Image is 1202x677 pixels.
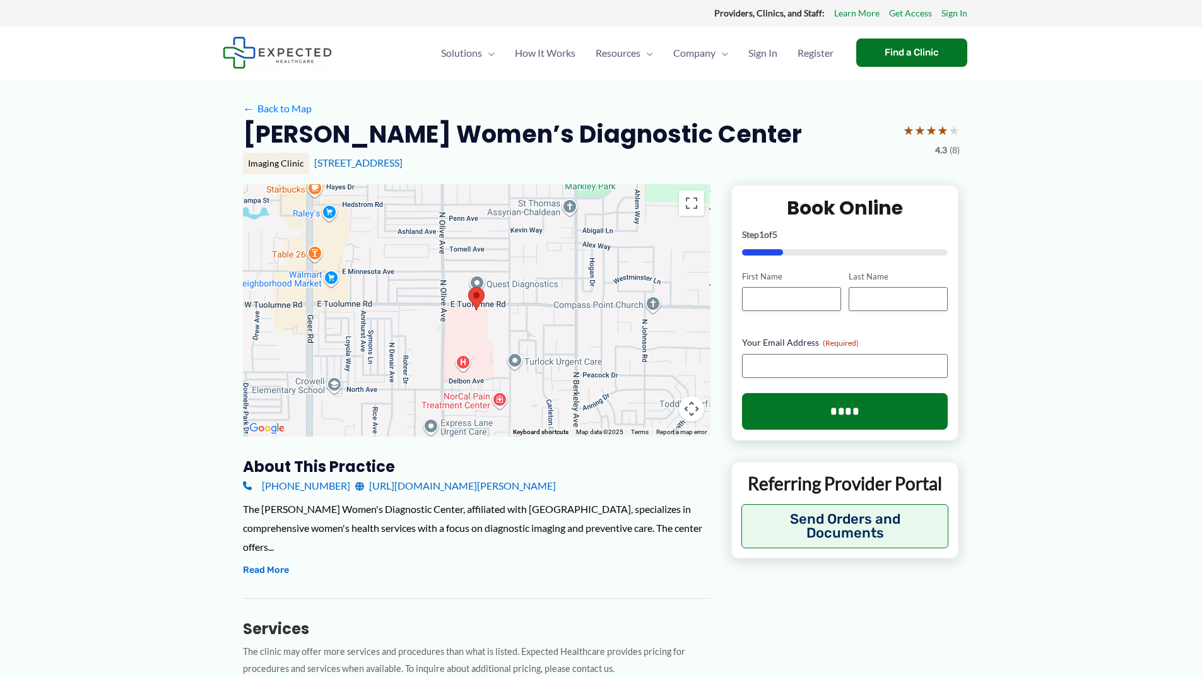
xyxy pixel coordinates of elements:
img: Expected Healthcare Logo - side, dark font, small [223,37,332,69]
a: [PHONE_NUMBER] [243,476,350,495]
label: First Name [742,271,841,283]
span: Company [673,31,716,75]
span: ★ [914,119,926,142]
label: Last Name [849,271,948,283]
button: Keyboard shortcuts [513,428,569,437]
a: [STREET_ADDRESS] [314,156,403,168]
span: 5 [772,229,777,240]
span: ★ [948,119,960,142]
span: (8) [950,142,960,158]
span: Solutions [441,31,482,75]
p: Referring Provider Portal [741,472,949,495]
a: Report a map error [656,428,707,435]
a: Learn More [834,5,880,21]
span: Resources [596,31,640,75]
a: SolutionsMenu Toggle [431,31,505,75]
span: Sign In [748,31,777,75]
a: Find a Clinic [856,38,967,67]
a: ←Back to Map [243,99,312,118]
h2: Book Online [742,196,948,220]
img: Google [246,420,288,437]
nav: Primary Site Navigation [431,31,844,75]
label: Your Email Address [742,336,948,349]
h3: About this practice [243,457,710,476]
a: Sign In [941,5,967,21]
span: 4.3 [935,142,947,158]
a: Open this area in Google Maps (opens a new window) [246,420,288,437]
a: [URL][DOMAIN_NAME][PERSON_NAME] [355,476,556,495]
span: Map data ©2025 [576,428,623,435]
span: (Required) [823,338,859,348]
div: Imaging Clinic [243,153,309,174]
span: ★ [903,119,914,142]
a: CompanyMenu Toggle [663,31,738,75]
span: How It Works [515,31,575,75]
a: Terms (opens in new tab) [631,428,649,435]
button: Map camera controls [679,396,704,421]
h3: Services [243,619,710,639]
span: Menu Toggle [716,31,728,75]
span: Menu Toggle [640,31,653,75]
a: Sign In [738,31,787,75]
p: Step of [742,230,948,239]
button: Send Orders and Documents [741,504,949,548]
strong: Providers, Clinics, and Staff: [714,8,825,18]
span: Menu Toggle [482,31,495,75]
a: ResourcesMenu Toggle [586,31,663,75]
a: Get Access [889,5,932,21]
span: 1 [759,229,764,240]
a: Register [787,31,844,75]
span: ★ [937,119,948,142]
div: The [PERSON_NAME] Women's Diagnostic Center, affiliated with [GEOGRAPHIC_DATA], specializes in co... [243,500,710,556]
a: How It Works [505,31,586,75]
h2: [PERSON_NAME] Women’s Diagnostic Center [243,119,802,150]
span: Register [798,31,834,75]
button: Read More [243,563,289,578]
span: ← [243,102,255,114]
span: ★ [926,119,937,142]
button: Toggle fullscreen view [679,191,704,216]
